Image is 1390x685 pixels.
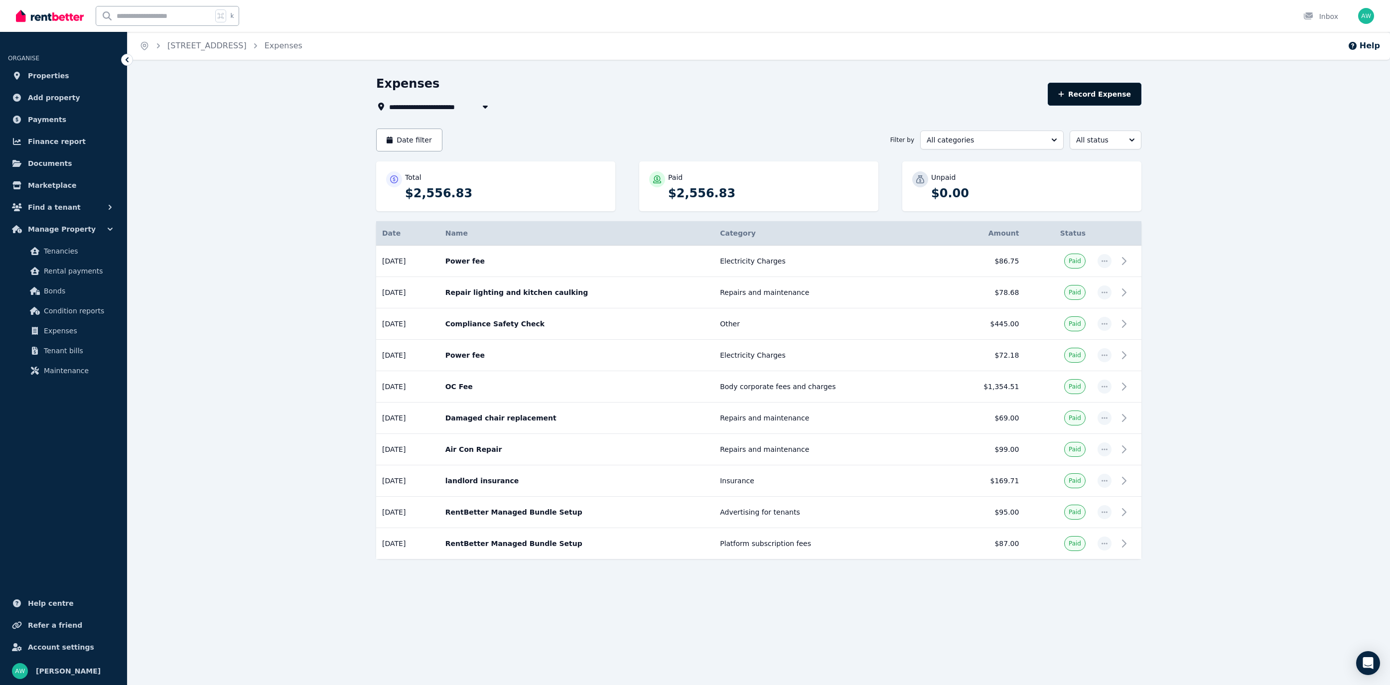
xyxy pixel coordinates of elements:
[12,241,115,261] a: Tenancies
[8,637,119,657] a: Account settings
[1348,40,1380,52] button: Help
[927,135,1043,145] span: All categories
[28,223,96,235] span: Manage Property
[920,131,1064,149] button: All categories
[28,201,81,213] span: Find a tenant
[931,185,1131,201] p: $0.00
[445,350,708,360] p: Power fee
[44,245,111,257] span: Tenancies
[44,345,111,357] span: Tenant bills
[445,539,708,548] p: RentBetter Managed Bundle Setup
[931,172,956,182] p: Unpaid
[445,382,708,392] p: OC Fee
[1303,11,1338,21] div: Inbox
[376,129,442,151] button: Date filter
[941,221,1025,246] th: Amount
[28,92,80,104] span: Add property
[44,305,111,317] span: Condition reports
[1069,445,1081,453] span: Paid
[1069,383,1081,391] span: Paid
[376,340,439,371] td: [DATE]
[714,465,941,497] td: Insurance
[12,301,115,321] a: Condition reports
[36,665,101,677] span: [PERSON_NAME]
[376,371,439,403] td: [DATE]
[16,8,84,23] img: RentBetter
[1069,508,1081,516] span: Paid
[376,308,439,340] td: [DATE]
[668,172,683,182] p: Paid
[44,265,111,277] span: Rental payments
[12,361,115,381] a: Maintenance
[941,403,1025,434] td: $69.00
[8,88,119,108] a: Add property
[8,153,119,173] a: Documents
[1069,414,1081,422] span: Paid
[28,114,66,126] span: Payments
[941,340,1025,371] td: $72.18
[28,179,76,191] span: Marketplace
[941,528,1025,559] td: $87.00
[8,593,119,613] a: Help centre
[8,219,119,239] button: Manage Property
[445,256,708,266] p: Power fee
[941,277,1025,308] td: $78.68
[1025,221,1092,246] th: Status
[12,321,115,341] a: Expenses
[1069,257,1081,265] span: Paid
[1076,135,1121,145] span: All status
[668,185,868,201] p: $2,556.83
[445,413,708,423] p: Damaged chair replacement
[8,55,39,62] span: ORGANISE
[12,341,115,361] a: Tenant bills
[445,476,708,486] p: landlord insurance
[44,325,111,337] span: Expenses
[8,66,119,86] a: Properties
[44,365,111,377] span: Maintenance
[941,497,1025,528] td: $95.00
[376,497,439,528] td: [DATE]
[8,132,119,151] a: Finance report
[1048,83,1141,106] button: Record Expense
[376,76,439,92] h1: Expenses
[44,285,111,297] span: Bonds
[439,221,714,246] th: Name
[28,136,86,147] span: Finance report
[265,41,302,50] a: Expenses
[714,308,941,340] td: Other
[890,136,914,144] span: Filter by
[445,287,708,297] p: Repair lighting and kitchen caulking
[1069,288,1081,296] span: Paid
[128,32,314,60] nav: Breadcrumb
[714,403,941,434] td: Repairs and maintenance
[445,319,708,329] p: Compliance Safety Check
[941,308,1025,340] td: $445.00
[941,246,1025,277] td: $86.75
[941,434,1025,465] td: $99.00
[28,597,74,609] span: Help centre
[28,157,72,169] span: Documents
[714,497,941,528] td: Advertising for tenants
[376,277,439,308] td: [DATE]
[714,277,941,308] td: Repairs and maintenance
[12,281,115,301] a: Bonds
[376,403,439,434] td: [DATE]
[8,615,119,635] a: Refer a friend
[1356,651,1380,675] div: Open Intercom Messenger
[28,619,82,631] span: Refer a friend
[376,246,439,277] td: [DATE]
[445,444,708,454] p: Air Con Repair
[1358,8,1374,24] img: Andrew Wong
[1069,320,1081,328] span: Paid
[28,641,94,653] span: Account settings
[714,528,941,559] td: Platform subscription fees
[714,246,941,277] td: Electricity Charges
[1070,131,1141,149] button: All status
[941,371,1025,403] td: $1,354.51
[941,465,1025,497] td: $169.71
[167,41,247,50] a: [STREET_ADDRESS]
[8,197,119,217] button: Find a tenant
[376,465,439,497] td: [DATE]
[405,185,605,201] p: $2,556.83
[376,221,439,246] th: Date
